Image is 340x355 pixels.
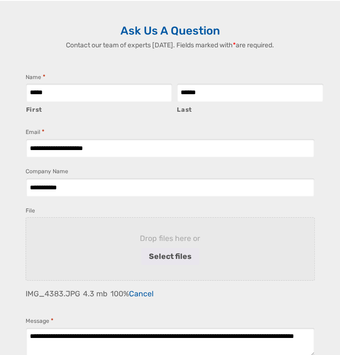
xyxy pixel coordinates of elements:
h2: Ask Us A Question [11,24,329,38]
label: File [26,206,35,215]
label: Email [26,127,45,137]
button: select files, file [141,248,199,265]
label: First [26,103,173,115]
span: 4.3 mb [80,289,110,298]
legend: Name [26,72,46,82]
p: Contact our team of experts [DATE]. Fields marked with are required. [16,40,324,50]
a: Cancel [129,289,154,298]
label: Company Name [26,167,68,176]
span: Drop files here or [41,233,299,244]
label: Message [26,316,54,326]
label: Last [177,103,323,115]
span: 100% [110,289,129,298]
span: IMG_4383.JPG [26,289,80,298]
